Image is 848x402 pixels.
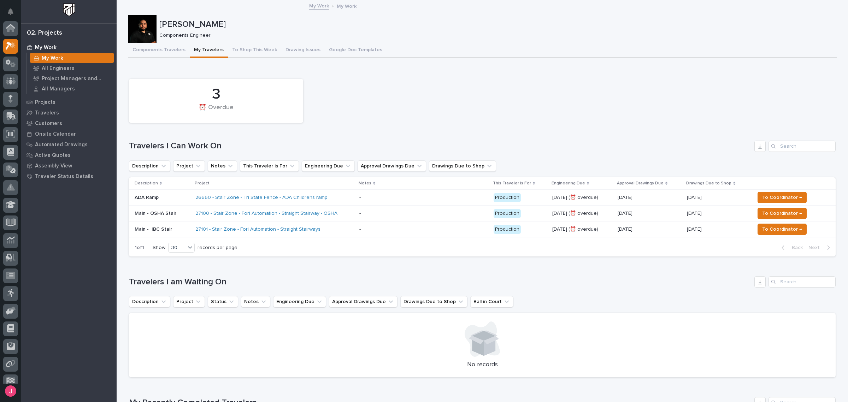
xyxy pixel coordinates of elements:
[21,160,117,171] a: Assembly View
[173,160,205,172] button: Project
[27,53,117,63] a: My Work
[208,160,237,172] button: Notes
[758,208,807,219] button: To Coordinator →
[27,84,117,94] a: All Managers
[21,171,117,182] a: Traveler Status Details
[35,163,72,169] p: Assembly View
[3,384,18,398] button: users-avatar
[141,85,291,103] div: 3
[552,226,612,232] p: [DATE] (⏰ overdue)
[129,221,836,237] tr: Main - IBC Stair27101 - Stair Zone - Fori Automation - Straight Stairways - Production[DATE] (⏰ o...
[129,206,836,221] tr: Main - OSHA Stair27100 - Stair Zone - Fori Automation - Straight Stairway - OSHA - Production[DAT...
[429,160,496,172] button: Drawings Due to Shop
[35,142,88,148] p: Automated Drawings
[552,179,585,187] p: Engineering Due
[494,193,521,202] div: Production
[686,179,731,187] p: Drawings Due to Shop
[21,129,117,139] a: Onsite Calendar
[129,239,150,256] p: 1 of 1
[135,195,190,201] p: ADA Ramp
[35,152,71,159] p: Active Quotes
[195,226,320,232] a: 27101 - Stair Zone - Fori Automation - Straight Stairways
[776,244,806,251] button: Back
[806,244,836,251] button: Next
[494,209,521,218] div: Production
[359,195,361,201] div: -
[159,32,831,39] p: Components Engineer
[21,97,117,107] a: Projects
[27,29,62,37] div: 02. Projects
[768,276,836,288] input: Search
[21,150,117,160] a: Active Quotes
[42,76,111,82] p: Project Managers and Engineers
[400,296,467,307] button: Drawings Due to Shop
[27,73,117,83] a: Project Managers and Engineers
[359,179,371,187] p: Notes
[128,43,190,58] button: Components Travelers
[21,139,117,150] a: Automated Drawings
[137,361,827,369] p: No records
[687,209,703,217] p: [DATE]
[21,107,117,118] a: Travelers
[42,55,63,61] p: My Work
[3,4,18,19] button: Notifications
[618,195,682,201] p: [DATE]
[240,160,299,172] button: This Traveler is For
[135,226,190,232] p: Main - IBC Stair
[195,211,337,217] a: 27100 - Stair Zone - Fori Automation - Straight Stairway - OSHA
[758,192,807,203] button: To Coordinator →
[309,1,329,10] a: My Work
[302,160,355,172] button: Engineering Due
[617,179,664,187] p: Approval Drawings Due
[9,8,18,20] div: Notifications
[358,160,426,172] button: Approval Drawings Due
[129,190,836,206] tr: ADA Ramp26660 - Stair Zone - Tri State Fence - ADA Childrens ramp - Production[DATE] (⏰ overdue)[...
[359,226,361,232] div: -
[552,195,612,201] p: [DATE] (⏰ overdue)
[135,211,190,217] p: Main - OSHA Stair
[159,19,834,30] p: [PERSON_NAME]
[129,296,170,307] button: Description
[337,2,357,10] p: My Work
[687,193,703,201] p: [DATE]
[141,104,291,119] div: ⏰ Overdue
[135,179,158,187] p: Description
[618,226,682,232] p: [DATE]
[281,43,325,58] button: Drawing Issues
[762,225,802,233] span: To Coordinator →
[129,277,752,287] h1: Travelers I am Waiting On
[42,86,75,92] p: All Managers
[195,179,210,187] p: Project
[228,43,281,58] button: To Shop This Week
[35,131,76,137] p: Onsite Calendar
[762,209,802,218] span: To Coordinator →
[35,110,59,116] p: Travelers
[241,296,270,307] button: Notes
[198,245,237,251] p: records per page
[173,296,205,307] button: Project
[758,224,807,235] button: To Coordinator →
[35,45,57,51] p: My Work
[21,42,117,53] a: My Work
[153,245,165,251] p: Show
[63,4,76,17] img: Workspace Logo
[359,211,361,217] div: -
[494,225,521,234] div: Production
[169,244,185,252] div: 30
[762,193,802,202] span: To Coordinator →
[325,43,387,58] button: Google Doc Templates
[27,63,117,73] a: All Engineers
[273,296,326,307] button: Engineering Due
[493,179,531,187] p: This Traveler is For
[329,296,397,307] button: Approval Drawings Due
[35,99,55,106] p: Projects
[552,211,612,217] p: [DATE] (⏰ overdue)
[768,141,836,152] input: Search
[21,118,117,129] a: Customers
[195,195,328,201] a: 26660 - Stair Zone - Tri State Fence - ADA Childrens ramp
[618,211,682,217] p: [DATE]
[190,43,228,58] button: My Travelers
[35,120,62,127] p: Customers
